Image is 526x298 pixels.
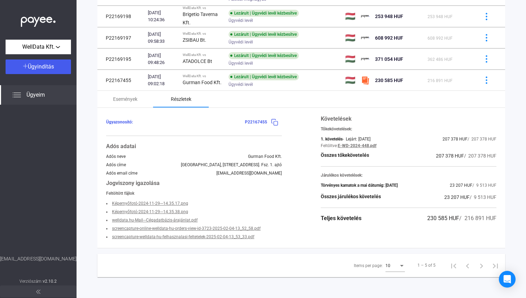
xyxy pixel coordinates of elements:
[321,183,398,188] div: Törvényes kamatok a mai dátumig: [DATE]
[343,137,370,142] div: - Lejárt: [DATE]
[361,34,369,42] img: payee-logo
[479,52,494,66] button: more-blue
[148,52,177,66] div: [DATE] 09:48:26
[444,194,470,200] span: 23 207 HUF
[427,215,459,222] span: 230 585 HUF
[113,95,137,103] div: Események
[428,36,453,41] span: 608 992 HUF
[112,209,188,214] a: Képernyőfotó-2024-11-29---14.35.38.png
[342,27,358,48] td: 🇭🇺
[106,120,133,124] span: Ügyazonosító:
[375,78,403,83] span: 230 585 HUF
[470,194,496,200] span: / 9 513 HUF
[22,43,55,51] span: WellData Kft.
[342,6,358,27] td: 🇭🇺
[183,6,223,10] div: WellData Kft. vs
[361,12,369,21] img: payee-logo
[436,153,464,159] span: 207 378 HUF
[464,153,496,159] span: / 207 378 HUF
[171,95,191,103] div: Részletek
[106,154,126,159] div: Adós neve
[183,11,218,25] strong: Brigetio Taverna Kft.
[321,193,381,201] div: Összes járulékos követelés
[450,183,472,188] span: 23 207 HUF
[229,38,253,46] span: Ügyvédi levél
[229,73,299,80] div: Lezárult | Ügyvédi levél kézbesítve
[443,137,468,142] span: 207 378 HUF
[183,53,223,57] div: WellData Kft. vs
[342,49,358,70] td: 🇭🇺
[321,214,361,223] div: Teljes követelés
[97,6,145,27] td: P22169198
[475,258,488,272] button: Next page
[148,73,177,87] div: [DATE] 09:02:18
[112,226,261,231] a: screencapture-online-welldata-hu-orders-view-id-3723-2025-02-04-13_52_58.pdf
[428,78,453,83] span: 216 891 HUF
[499,271,516,288] div: Open Intercom Messenger
[148,31,177,45] div: [DATE] 09:58:33
[361,55,369,63] img: payee-logo
[447,258,461,272] button: First page
[183,80,222,85] strong: Gurman Food Kft.
[183,32,223,36] div: WellData Kft. vs
[97,27,145,48] td: P22169197
[23,64,28,69] img: plus-white.svg
[428,57,453,62] span: 362 486 HUF
[375,35,403,41] span: 608 992 HUF
[479,9,494,24] button: more-blue
[229,80,253,89] span: Ügyvédi levél
[483,13,490,20] img: more-blue
[271,119,278,126] img: copy-blue
[321,115,496,123] div: Követelések
[183,74,223,78] div: WellData Kft. vs
[428,14,453,19] span: 253 948 HUF
[26,91,45,99] span: Ügyeim
[417,261,436,269] div: 1 – 5 of 5
[6,59,71,74] button: Ügyindítás
[338,143,376,148] a: E-WD-2024-448.pdf
[461,258,475,272] button: Previous page
[483,76,490,84] img: more-blue
[13,91,21,99] img: list.svg
[148,9,177,23] div: [DATE] 10:24:36
[28,63,54,70] span: Ügyindítás
[106,179,282,187] div: Jogviszony igazolása
[245,120,267,124] span: P22167455
[106,191,282,196] div: Feltöltött fájlok
[321,127,496,131] div: Tőkekövetelések:
[375,56,403,62] span: 371 054 HUF
[375,14,403,19] span: 253 948 HUF
[183,58,212,64] strong: ATADOLCE Bt
[183,37,206,43] strong: ZSIBAU Bt.
[321,152,369,160] div: Összes tőkekövetelés
[229,10,299,17] div: Lezárult | Ügyvédi levél kézbesítve
[216,171,282,176] div: [EMAIL_ADDRESS][DOMAIN_NAME]
[21,13,56,27] img: white-payee-white-dot.svg
[36,290,40,294] img: arrow-double-left-grey.svg
[459,215,496,222] span: / 216 891 HUF
[248,154,282,159] div: Gurman Food Kft.
[43,279,57,284] strong: v2.10.2
[488,258,502,272] button: Last page
[321,173,496,178] div: Járulékos követelések:
[6,40,71,54] button: WellData Kft.
[321,137,343,142] div: 1. követelés
[112,218,198,223] a: welldata.hu-Mail---Cégadatbázis-árajánlat.pdf
[97,70,145,91] td: P22167455
[472,183,496,188] span: / 9 513 HUF
[267,115,282,129] button: copy-blue
[97,49,145,70] td: P22169195
[112,201,188,206] a: Képernyőfotó-2024-11-29---14.35.17.png
[483,55,490,63] img: more-blue
[106,142,282,151] div: Adós adatai
[479,31,494,45] button: more-blue
[468,137,496,142] span: / 207 378 HUF
[483,34,490,41] img: more-blue
[106,162,126,167] div: Adós címe
[229,52,299,59] div: Lezárult | Ügyvédi levél kézbesítve
[106,171,137,176] div: Adós email címe
[229,59,253,67] span: Ügyvédi levél
[112,234,254,239] a: screencapture-welldata-hu-felhasznalasi-feltetelek-2025-02-04-13_53_33.pdf
[342,70,358,91] td: 🇭🇺
[229,31,299,38] div: Lezárult | Ügyvédi levél kézbesítve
